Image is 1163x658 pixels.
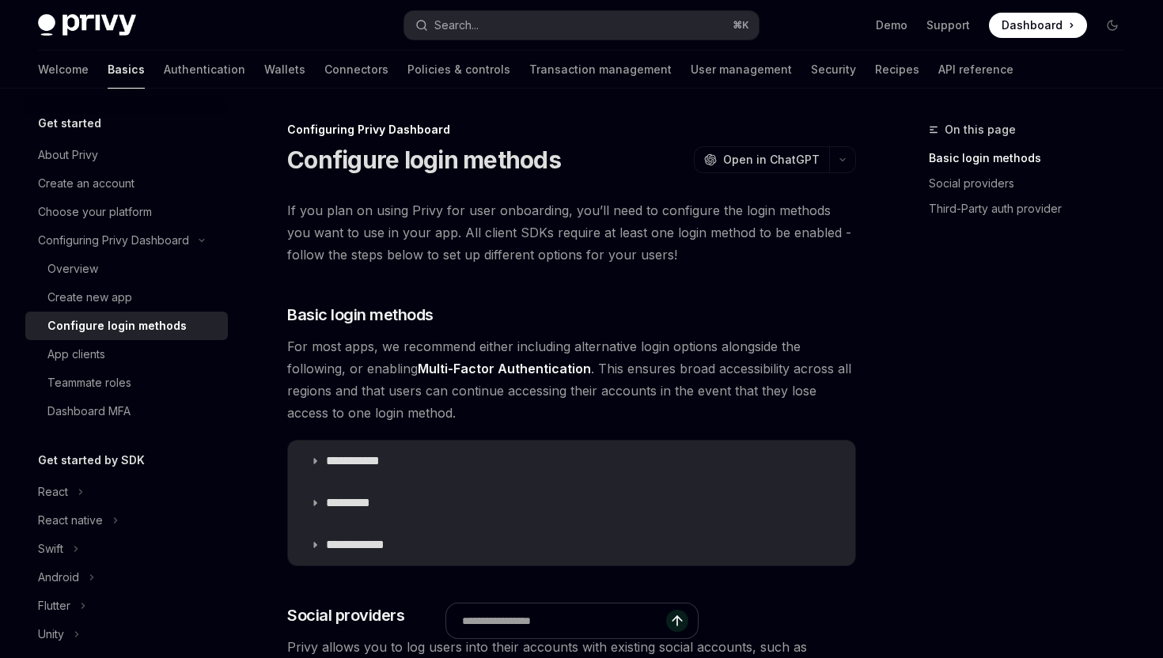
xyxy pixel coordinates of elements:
[38,451,145,470] h5: Get started by SDK
[25,340,228,369] a: App clients
[164,51,245,89] a: Authentication
[1100,13,1125,38] button: Toggle dark mode
[989,13,1087,38] a: Dashboard
[723,152,820,168] span: Open in ChatGPT
[25,397,228,425] a: Dashboard MFA
[287,304,434,326] span: Basic login methods
[38,14,136,36] img: dark logo
[38,202,152,221] div: Choose your platform
[25,369,228,397] a: Teammate roles
[929,146,1138,171] a: Basic login methods
[938,51,1013,89] a: API reference
[529,51,672,89] a: Transaction management
[287,146,561,174] h1: Configure login methods
[733,19,749,32] span: ⌘ K
[47,288,132,307] div: Create new app
[1002,17,1063,33] span: Dashboard
[926,17,970,33] a: Support
[945,120,1016,139] span: On this page
[287,199,856,266] span: If you plan on using Privy for user onboarding, you’ll need to configure the login methods you wa...
[38,596,70,615] div: Flutter
[38,231,189,250] div: Configuring Privy Dashboard
[287,335,856,424] span: For most apps, we recommend either including alternative login options alongside the following, o...
[694,146,829,173] button: Open in ChatGPT
[404,11,758,40] button: Search...⌘K
[324,51,388,89] a: Connectors
[287,122,856,138] div: Configuring Privy Dashboard
[38,625,64,644] div: Unity
[929,171,1138,196] a: Social providers
[264,51,305,89] a: Wallets
[876,17,907,33] a: Demo
[38,539,63,558] div: Swift
[25,255,228,283] a: Overview
[25,198,228,226] a: Choose your platform
[407,51,510,89] a: Policies & controls
[47,316,187,335] div: Configure login methods
[25,169,228,198] a: Create an account
[47,402,131,421] div: Dashboard MFA
[811,51,856,89] a: Security
[38,511,103,530] div: React native
[691,51,792,89] a: User management
[38,482,68,501] div: React
[38,114,101,133] h5: Get started
[38,146,98,164] div: About Privy
[47,345,105,364] div: App clients
[25,141,228,169] a: About Privy
[666,610,688,632] button: Send message
[47,259,98,278] div: Overview
[38,174,134,193] div: Create an account
[418,361,591,377] a: Multi-Factor Authentication
[25,312,228,340] a: Configure login methods
[38,568,79,587] div: Android
[25,283,228,312] a: Create new app
[47,373,131,392] div: Teammate roles
[108,51,145,89] a: Basics
[929,196,1138,221] a: Third-Party auth provider
[38,51,89,89] a: Welcome
[434,16,479,35] div: Search...
[875,51,919,89] a: Recipes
